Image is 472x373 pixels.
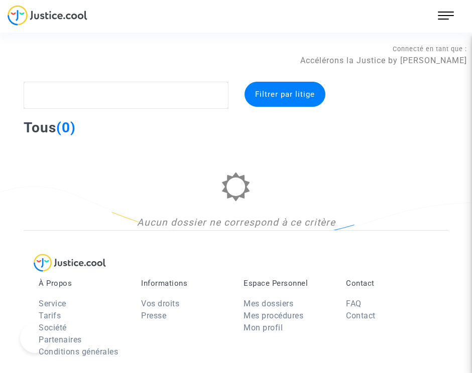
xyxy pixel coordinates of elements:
[8,5,87,26] img: jc-logo.svg
[141,299,179,308] a: Vos droits
[346,299,362,308] a: FAQ
[56,119,76,136] span: (0)
[244,299,293,308] a: Mes dossiers
[438,8,454,24] img: menu.png
[346,311,376,320] a: Contact
[141,279,228,288] p: Informations
[393,45,467,53] span: Connecté en tant que :
[39,311,61,320] a: Tarifs
[346,279,433,288] p: Contact
[244,279,331,288] p: Espace Personnel
[24,216,448,230] div: Aucun dossier ne correspond à ce critère
[34,254,106,272] img: logo-lg.svg
[24,119,56,136] span: Tous
[39,299,66,308] a: Service
[39,323,67,332] a: Société
[20,323,50,353] iframe: Help Scout Beacon - Open
[244,311,303,320] a: Mes procédures
[39,335,82,344] a: Partenaires
[255,90,315,99] span: Filtrer par litige
[141,311,166,320] a: Presse
[244,323,283,332] a: Mon profil
[39,347,118,356] a: Conditions générales
[39,279,126,288] p: À Propos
